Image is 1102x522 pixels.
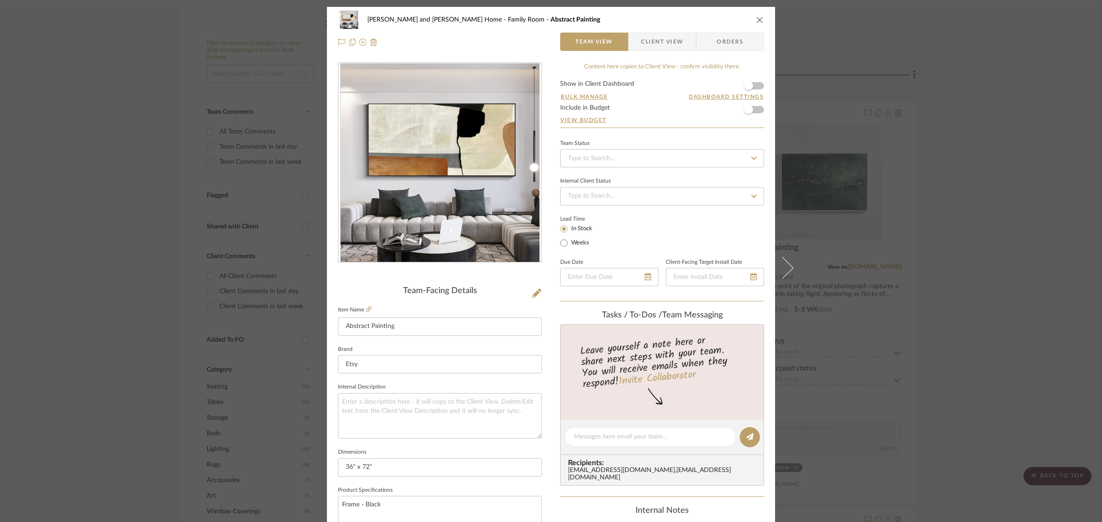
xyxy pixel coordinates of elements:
[641,33,683,51] span: Client View
[338,488,393,493] label: Product Specifications
[338,458,542,477] input: Enter the dimensions of this item
[508,17,551,23] span: Family Room
[618,367,697,390] a: Invite Collaborator
[575,33,613,51] span: Team View
[560,311,764,321] div: team Messaging
[560,93,608,101] button: Bulk Manage
[560,187,764,205] input: Type to Search…
[560,223,607,249] mat-radio-group: Select item type
[569,239,589,247] label: Weeks
[560,62,764,72] div: Content here copies to Client View - confirm visibility there.
[707,33,753,51] span: Orders
[338,317,542,336] input: Enter Item Name
[370,39,377,46] img: Remove from project
[338,286,542,296] div: Team-Facing Details
[560,268,658,286] input: Enter Due Date
[666,260,742,265] label: Client-Facing Target Install Date
[338,355,542,373] input: Enter Brand
[338,385,386,389] label: Internal Description
[338,63,541,262] div: 0
[560,117,764,124] a: View Budget
[666,268,764,286] input: Enter Install Date
[340,63,540,262] img: 1be6a51c-7566-44cc-a524-a38623251f90_436x436.jpg
[338,11,360,29] img: 1be6a51c-7566-44cc-a524-a38623251f90_48x40.jpg
[560,215,607,223] label: Lead Time
[560,506,764,516] div: Internal Notes
[569,225,592,233] label: In Stock
[560,179,611,183] div: Internal Client Status
[568,459,760,467] span: Recipients:
[559,331,765,392] div: Leave yourself a note here or share next steps with your team. You will receive emails when they ...
[560,141,590,146] div: Team Status
[367,17,508,23] span: [PERSON_NAME] and [PERSON_NAME] Home
[756,16,764,24] button: close
[338,347,353,352] label: Brand
[560,260,583,265] label: Due Date
[602,311,662,319] span: Tasks / To-Dos /
[560,149,764,167] input: Type to Search…
[551,17,600,23] span: Abstract Painting
[338,306,371,314] label: Item Name
[338,450,366,455] label: Dimensions
[568,467,760,482] div: [EMAIL_ADDRESS][DOMAIN_NAME] , [EMAIL_ADDRESS][DOMAIN_NAME]
[688,93,764,101] button: Dashboard Settings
